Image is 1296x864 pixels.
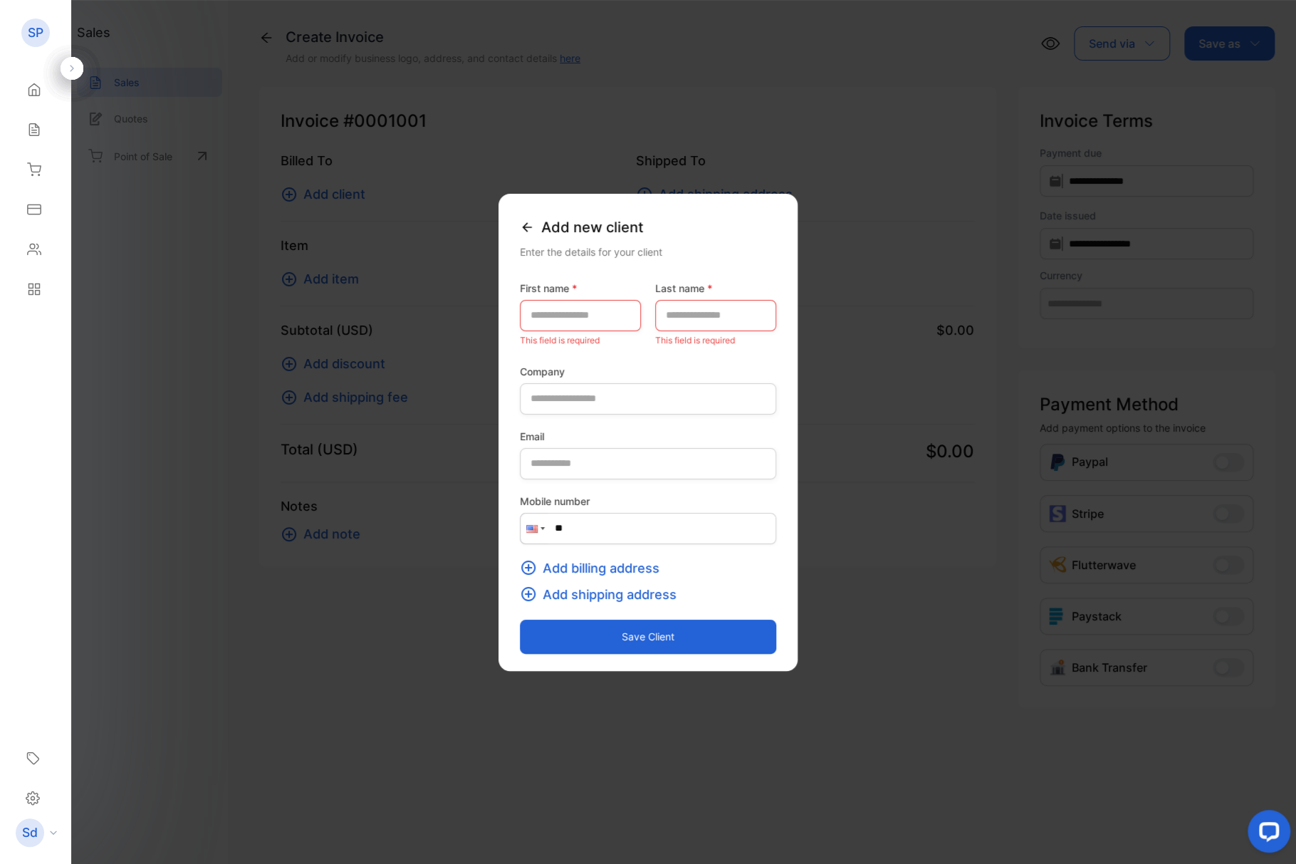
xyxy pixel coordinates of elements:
button: Save client [520,620,776,654]
label: Email [520,429,776,444]
p: This field is required [520,331,641,350]
span: Add new client [541,217,643,238]
iframe: LiveChat chat widget [1236,804,1296,864]
label: Mobile number [520,494,776,509]
p: This field is required [655,331,776,350]
button: Add shipping address [520,585,685,604]
button: Add billing address [520,558,668,578]
label: Last name [655,281,776,296]
p: SP [28,24,43,42]
span: Add shipping address [543,585,676,604]
p: Sd [22,823,38,842]
label: First name [520,281,641,296]
span: Add billing address [543,558,659,578]
div: Enter the details for your client [520,244,776,259]
label: Company [520,364,776,379]
div: United States: + 1 [521,514,548,543]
